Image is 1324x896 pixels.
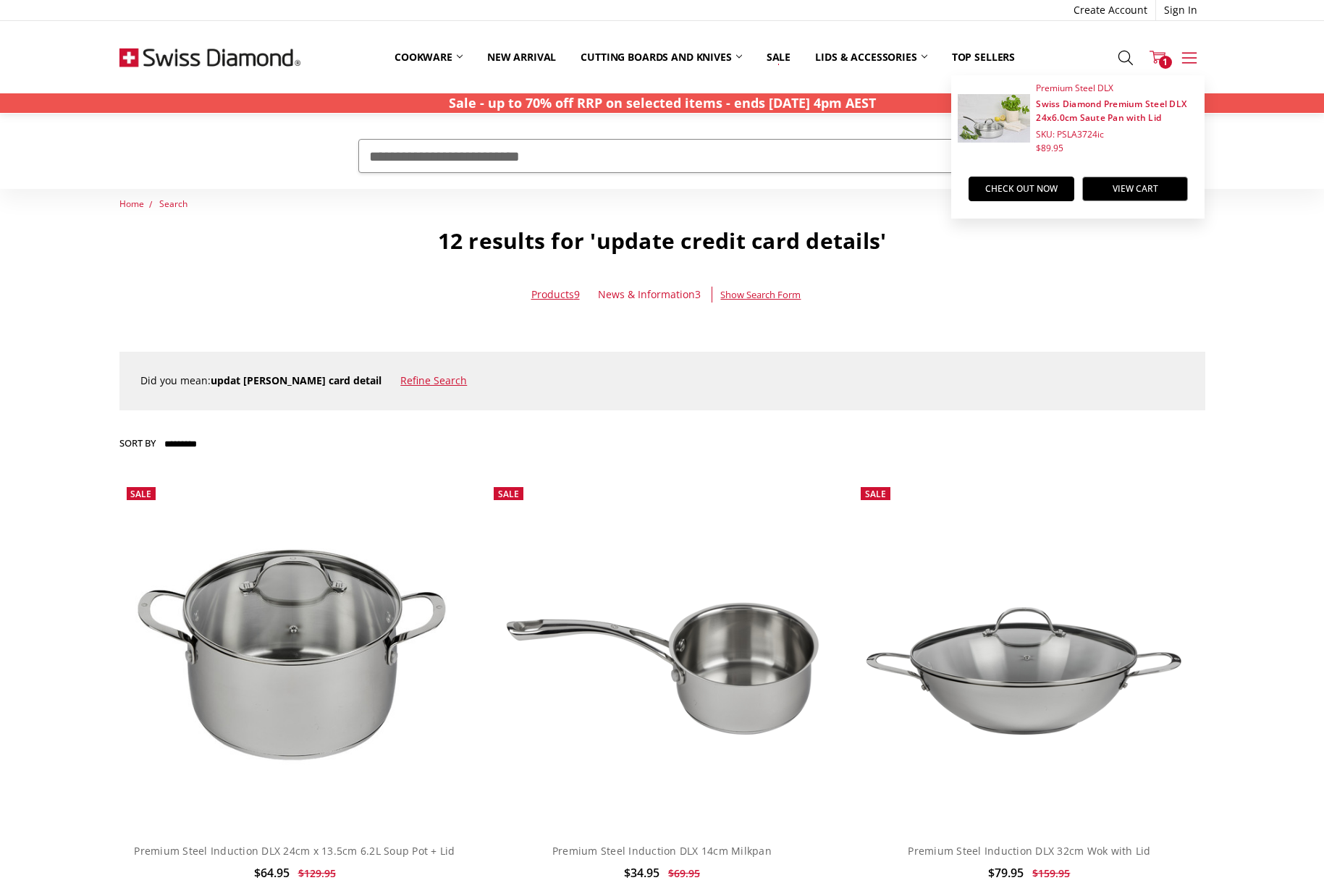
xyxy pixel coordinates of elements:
a: Premium Steel Induction DLX 14cm Milkpan [486,480,838,831]
a: Home [119,198,144,210]
span: $159.95 [1032,866,1070,880]
a: Premium Steel Induction DLX 24cm x 13.5cm 6.2L Soup Pot + Lid [134,844,455,858]
a: Refine Search [400,373,467,387]
h1: 12 results for 'update credit card details' [119,227,1205,255]
a: Top Sellers [940,41,1027,73]
a: Cookware [382,41,475,73]
a: Cutting boards and knives [568,41,754,73]
span: Premium Steel DLX [1036,81,1196,95]
span: $79.95 [988,865,1024,881]
span: $64.95 [254,865,290,881]
img: Copy of Premium Steel DLX - 6.2 Litre (9.5") Stainless Steel Soup Pot | Swiss Diamond [119,480,471,831]
a: Swiss Diamond Premium Steel DLX 24x6.0cm Saute Pan with Lid [1036,98,1186,124]
a: Check out now [969,177,1074,201]
a: Search [159,198,187,210]
span: Sale [865,488,886,500]
img: Swiss Diamond Premium Steel DLX 24x6.0cm Saute Pan with Lid [958,94,1030,143]
img: Free Shipping On Every Order [119,21,300,93]
img: Premium Steel Induction DLX 14cm Milkpan [486,541,838,770]
span: SKU: [1036,128,1055,140]
span: 9 [574,287,580,301]
span: $129.95 [298,866,336,880]
label: Sort By [119,431,156,455]
img: Premium Steel Induction DLX 32cm Wok with Lid [853,538,1205,773]
div: Did you mean: [140,373,1184,389]
a: Products9 [531,287,580,301]
span: Sale [130,488,151,500]
strong: Sale - up to 70% off RRP on selected items - ends [DATE] 4pm AEST [449,94,876,111]
a: 1 [1142,39,1173,75]
a: Premium Steel Induction DLX 14cm Milkpan [552,844,772,858]
a: News & Information3 [598,287,701,303]
span: PSLA3724ic [1057,128,1104,140]
span: Sale [498,488,519,500]
strong: updat [PERSON_NAME] card detail [211,373,381,387]
span: 3 [695,287,701,301]
span: $69.95 [668,866,700,880]
a: Show Search Form [720,287,801,303]
a: Sale [754,41,803,73]
a: Lids & Accessories [803,41,939,73]
a: Premium Steel Induction DLX 32cm Wok with Lid [853,480,1205,831]
span: $34.95 [624,865,659,881]
a: Premium Steel Induction DLX 32cm Wok with Lid [908,844,1150,858]
a: New arrival [475,41,568,73]
span: 1 [1159,56,1172,69]
span: $89.95 [1036,141,1196,155]
a: View Cart [1082,177,1188,201]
